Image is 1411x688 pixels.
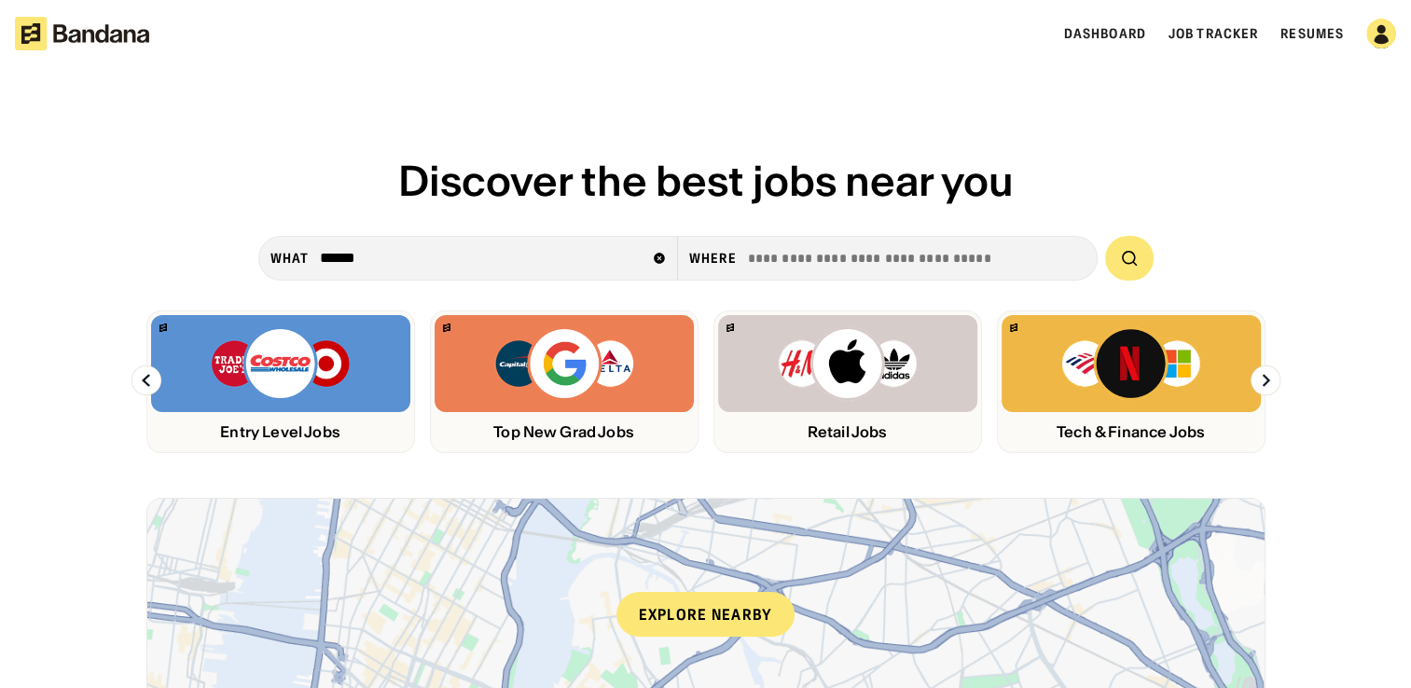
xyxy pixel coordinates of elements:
a: Bandana logoTrader Joe’s, Costco, Target logosEntry Level Jobs [146,310,415,453]
img: Bank of America, Netflix, Microsoft logos [1060,326,1201,401]
div: Entry Level Jobs [151,423,410,441]
a: Bandana logoCapital One, Google, Delta logosTop New Grad Jobs [430,310,699,453]
img: Bandana logo [159,323,167,332]
a: Bandana logoBank of America, Netflix, Microsoft logosTech & Finance Jobs [997,310,1266,453]
span: Discover the best jobs near you [398,155,1014,207]
img: Bandana logo [443,323,450,332]
img: Right Arrow [1251,365,1280,395]
img: Left Arrow [131,365,161,395]
img: H&M, Apply, Adidas logos [777,326,919,401]
a: Job Tracker [1169,25,1258,42]
a: Bandana logoH&M, Apply, Adidas logosRetail Jobs [713,310,982,453]
div: what [270,250,309,267]
a: Dashboard [1064,25,1146,42]
div: Explore nearby [616,592,795,637]
img: Capital One, Google, Delta logos [493,326,635,401]
div: Tech & Finance Jobs [1002,423,1261,441]
img: Bandana logo [726,323,734,332]
img: Trader Joe’s, Costco, Target logos [210,326,352,401]
a: Resumes [1280,25,1344,42]
div: Where [689,250,737,267]
div: Top New Grad Jobs [435,423,694,441]
img: Bandana logotype [15,17,149,50]
img: Bandana logo [1010,323,1017,332]
div: Retail Jobs [718,423,977,441]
